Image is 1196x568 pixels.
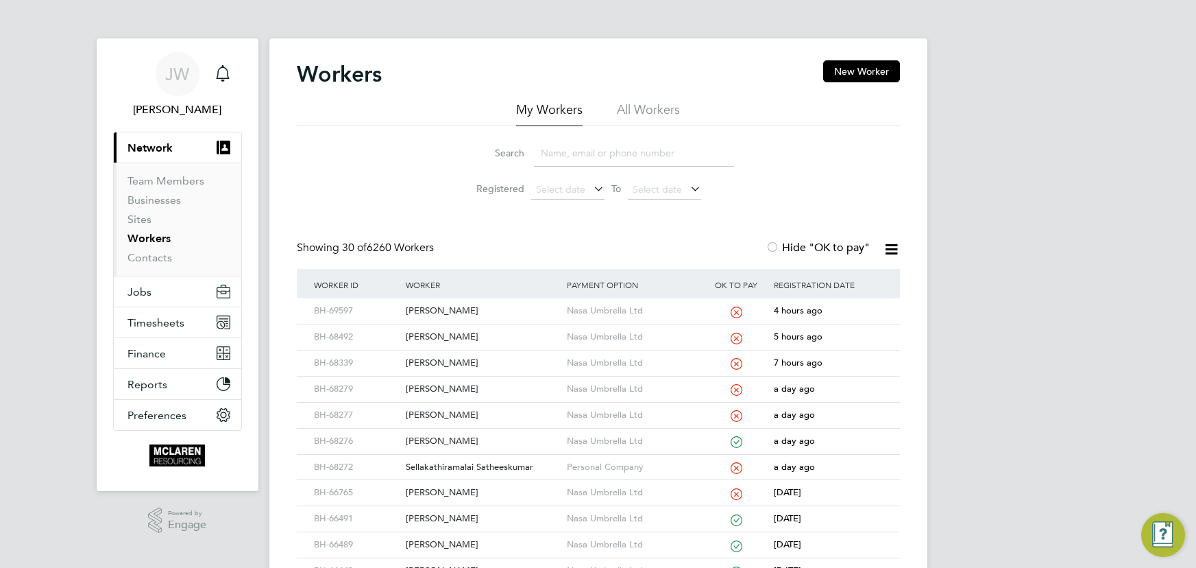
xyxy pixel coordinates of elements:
button: Reports [114,369,241,399]
div: [PERSON_NAME] [402,351,563,376]
div: BH-68272 [310,455,402,480]
div: Personal Company [563,455,702,480]
span: Engage [168,519,206,531]
div: BH-68279 [310,377,402,402]
div: BH-68277 [310,403,402,428]
div: BH-68276 [310,429,402,454]
a: BH-68492[PERSON_NAME]Nasa Umbrella Ltd5 hours ago [310,324,886,335]
div: Payment Option [563,269,702,300]
a: BH-68276[PERSON_NAME]Nasa Umbrella Ltda day ago [310,428,886,440]
a: BH-66765[PERSON_NAME]Nasa Umbrella Ltd[DATE] [310,480,886,491]
a: BH-68339[PERSON_NAME]Nasa Umbrella Ltd7 hours ago [310,350,886,362]
a: BH-68272Sellakathiramalai SatheeskumarPersonal Companya day ago [310,454,886,466]
button: Timesheets [114,307,241,338]
input: Name, email or phone number [534,140,734,167]
a: BH-66489[PERSON_NAME]Nasa Umbrella Ltd[DATE] [310,532,886,543]
span: Jane Weitzman [113,102,242,118]
button: Engage Resource Center [1141,513,1185,557]
div: Network [114,163,241,276]
span: To [607,180,625,198]
span: Network [127,141,173,154]
span: [DATE] [774,539,801,550]
span: 4 hours ago [774,305,822,316]
li: All Workers [617,102,680,126]
a: JW[PERSON_NAME] [113,52,242,118]
div: Showing [297,241,437,255]
a: BH-68279[PERSON_NAME]Nasa Umbrella Ltda day ago [310,376,886,388]
button: Finance [114,338,241,368]
button: New Worker [823,60,900,82]
span: a day ago [774,435,815,447]
div: BH-66765 [310,480,402,506]
span: a day ago [774,409,815,421]
a: Contacts [127,251,172,264]
div: Sellakathiramalai Satheeskumar [402,455,563,480]
div: Registration Date [770,269,886,300]
span: Timesheets [127,316,184,329]
button: Jobs [114,276,241,307]
div: [PERSON_NAME] [402,429,563,454]
div: Worker [402,269,563,300]
button: Preferences [114,400,241,430]
div: [PERSON_NAME] [402,377,563,402]
a: Team Members [127,174,204,187]
span: 5 hours ago [774,331,822,342]
div: [PERSON_NAME] [402,324,563,350]
div: BH-68339 [310,351,402,376]
span: Reports [127,378,167,391]
div: BH-66489 [310,532,402,558]
div: Nasa Umbrella Ltd [563,429,702,454]
div: [PERSON_NAME] [402,298,563,324]
span: a day ago [774,383,815,394]
div: BH-68492 [310,324,402,350]
a: Workers [127,232,171,245]
a: Powered byEngage [148,508,206,534]
div: Nasa Umbrella Ltd [563,403,702,428]
div: Nasa Umbrella Ltd [563,480,702,506]
div: Nasa Umbrella Ltd [563,532,702,558]
label: Registered [463,182,524,195]
div: BH-66491 [310,506,402,532]
a: Sites [127,213,151,226]
span: [DATE] [774,512,801,524]
span: Powered by [168,508,206,519]
img: mclaren-logo-retina.png [149,445,205,466]
span: JW [165,65,189,83]
div: [PERSON_NAME] [402,403,563,428]
a: BH-69597[PERSON_NAME]Nasa Umbrella Ltd4 hours ago [310,298,886,309]
div: [PERSON_NAME] [402,506,563,532]
span: 7 hours ago [774,357,822,368]
div: Nasa Umbrella Ltd [563,324,702,350]
div: Nasa Umbrella Ltd [563,377,702,402]
div: Nasa Umbrella Ltd [563,506,702,532]
label: Search [463,147,524,159]
h2: Workers [297,60,382,88]
a: Go to home page [113,445,242,466]
span: Preferences [127,409,186,422]
nav: Main navigation [97,38,258,491]
div: [PERSON_NAME] [402,480,563,506]
label: Hide "OK to pay" [766,241,870,255]
span: Select date [633,183,682,196]
span: Finance [127,347,166,360]
span: 30 of [342,241,367,255]
span: a day ago [774,461,815,473]
a: BH-68277[PERSON_NAME]Nasa Umbrella Ltda day ago [310,402,886,414]
span: 6260 Workers [342,241,434,255]
span: [DATE] [774,486,801,498]
div: Nasa Umbrella Ltd [563,298,702,324]
button: Network [114,132,241,163]
div: BH-69597 [310,298,402,324]
div: Nasa Umbrella Ltd [563,351,702,376]
li: My Workers [516,102,583,126]
div: [PERSON_NAME] [402,532,563,558]
span: Select date [536,183,585,196]
div: Worker ID [310,269,402,300]
a: BH-66491[PERSON_NAME]Nasa Umbrella Ltd[DATE] [310,506,886,517]
span: Jobs [127,285,151,298]
div: OK to pay [702,269,771,300]
a: Businesses [127,193,181,206]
